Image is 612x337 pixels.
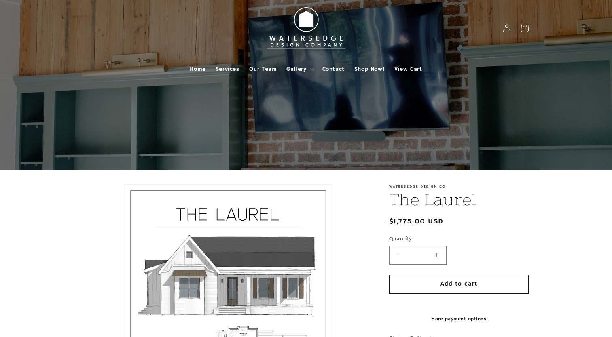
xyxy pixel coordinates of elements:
span: Home [190,65,205,73]
p: Watersedge Design Co [389,184,529,189]
span: View Cart [394,65,422,73]
span: Gallery [286,65,306,73]
a: Our Team [244,61,282,78]
a: More payment options [389,316,529,323]
label: Quantity [389,235,529,243]
a: View Cart [390,61,427,78]
img: Watersedge Design Co [262,3,351,53]
button: Add to cart [389,275,529,294]
h1: The Laurel [389,189,529,210]
summary: Gallery [282,61,317,78]
a: Shop Now! [349,61,390,78]
a: Services [211,61,244,78]
span: Services [216,65,239,73]
a: Contact [318,61,349,78]
span: $1,775.00 USD [389,216,444,227]
span: Shop Now! [354,65,385,73]
span: Contact [322,65,345,73]
a: Home [185,61,210,78]
span: Our Team [249,65,277,73]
